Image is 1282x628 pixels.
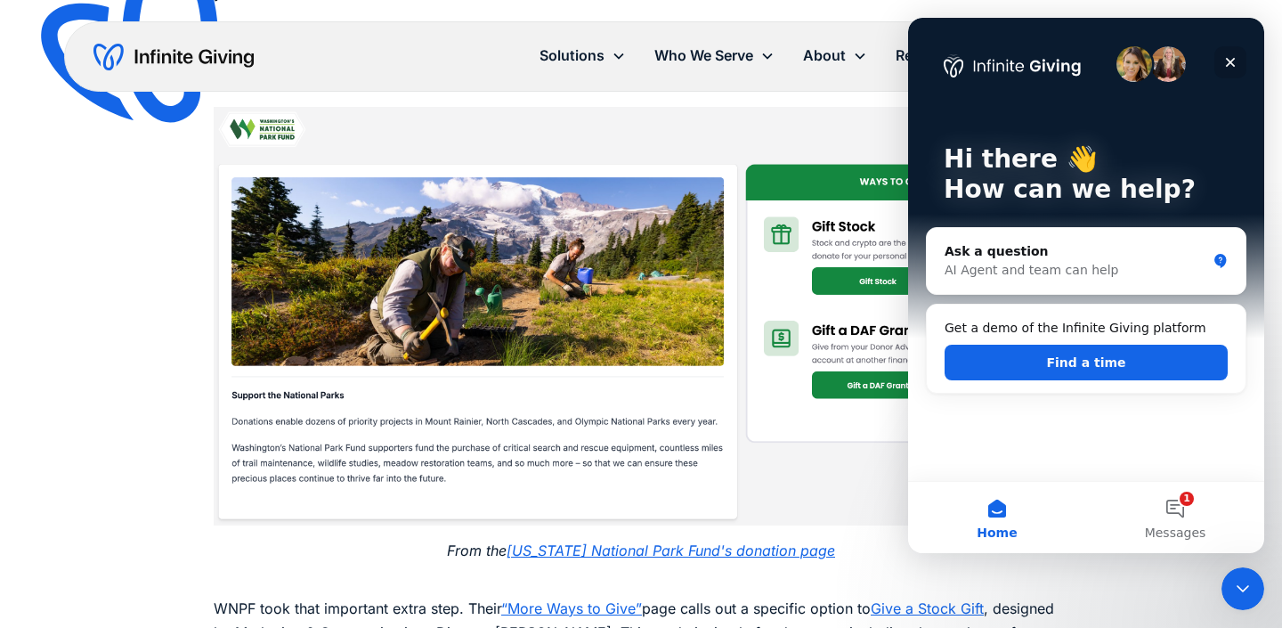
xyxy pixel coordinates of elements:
a: home [93,43,254,71]
em: From the [447,542,507,559]
div: Who We Serve [640,37,789,75]
iframe: Intercom live chat [1221,567,1264,610]
div: Resources [881,37,1003,75]
div: About [789,37,881,75]
a: [US_STATE] National Park Fund's donation page [507,542,835,559]
div: About [803,44,846,68]
div: Who We Serve [654,44,753,68]
div: Solutions [540,44,604,68]
div: Solutions [525,37,640,75]
a: “More Ways to Give” [501,599,642,617]
div: Resources [896,44,968,68]
iframe: Intercom live chat [908,18,1264,553]
a: Give a Stock Gift [871,599,984,617]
